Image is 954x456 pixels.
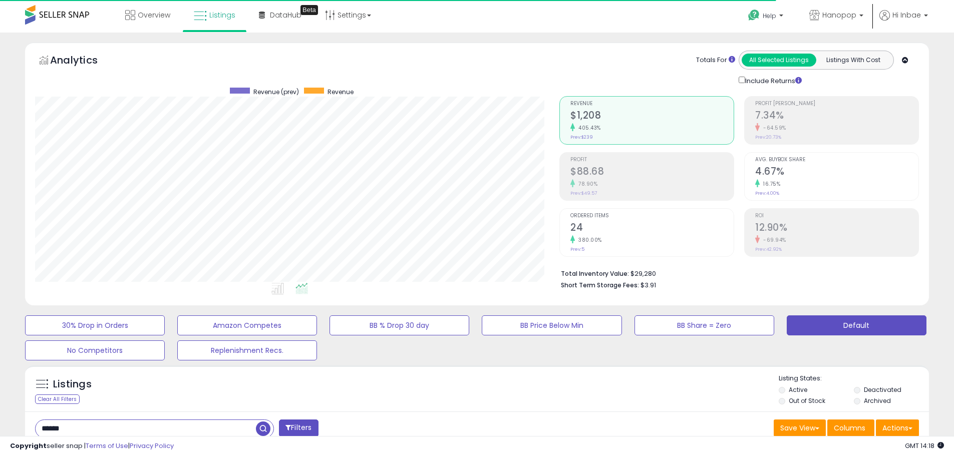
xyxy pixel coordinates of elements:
[25,340,165,360] button: No Competitors
[561,269,629,278] b: Total Inventory Value:
[774,419,826,436] button: Save View
[570,222,734,235] h2: 24
[570,166,734,179] h2: $88.68
[570,110,734,123] h2: $1,208
[755,246,782,252] small: Prev: 42.92%
[570,101,734,107] span: Revenue
[696,56,735,65] div: Totals For
[755,157,918,163] span: Avg. Buybox Share
[864,385,901,394] label: Deactivated
[740,2,793,33] a: Help
[570,246,584,252] small: Prev: 5
[760,180,780,188] small: 16.75%
[10,441,174,451] div: seller snap | |
[755,134,781,140] small: Prev: 20.73%
[876,419,919,436] button: Actions
[787,315,926,335] button: Default
[561,281,639,289] b: Short Term Storage Fees:
[570,134,593,140] small: Prev: $239
[755,166,918,179] h2: 4.67%
[779,374,929,383] p: Listing States:
[755,190,779,196] small: Prev: 4.00%
[328,88,354,96] span: Revenue
[270,10,301,20] span: DataHub
[575,236,602,244] small: 380.00%
[892,10,921,20] span: Hi Inbae
[482,315,621,335] button: BB Price Below Min
[570,157,734,163] span: Profit
[130,441,174,450] a: Privacy Policy
[279,419,318,437] button: Filters
[816,54,890,67] button: Listings With Cost
[575,124,601,132] small: 405.43%
[35,394,80,404] div: Clear All Filters
[755,110,918,123] h2: 7.34%
[755,101,918,107] span: Profit [PERSON_NAME]
[570,213,734,219] span: Ordered Items
[209,10,235,20] span: Listings
[634,315,774,335] button: BB Share = Zero
[50,53,117,70] h5: Analytics
[575,180,597,188] small: 78.90%
[879,10,928,33] a: Hi Inbae
[138,10,170,20] span: Overview
[755,222,918,235] h2: 12.90%
[10,441,47,450] strong: Copyright
[177,340,317,360] button: Replenishment Recs.
[827,419,874,436] button: Columns
[570,190,597,196] small: Prev: $49.57
[763,12,776,20] span: Help
[561,267,911,279] li: $29,280
[53,377,92,391] h5: Listings
[822,10,856,20] span: Hanopop
[905,441,944,450] span: 2025-09-11 14:18 GMT
[789,396,825,405] label: Out of Stock
[760,236,786,244] small: -69.94%
[86,441,128,450] a: Terms of Use
[834,423,865,433] span: Columns
[789,385,807,394] label: Active
[864,396,891,405] label: Archived
[330,315,469,335] button: BB % Drop 30 day
[755,213,918,219] span: ROI
[641,280,656,290] span: $3.91
[731,75,814,86] div: Include Returns
[177,315,317,335] button: Amazon Competes
[760,124,786,132] small: -64.59%
[253,88,299,96] span: Revenue (prev)
[748,9,760,22] i: Get Help
[25,315,165,335] button: 30% Drop in Orders
[742,54,816,67] button: All Selected Listings
[300,5,318,15] div: Tooltip anchor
